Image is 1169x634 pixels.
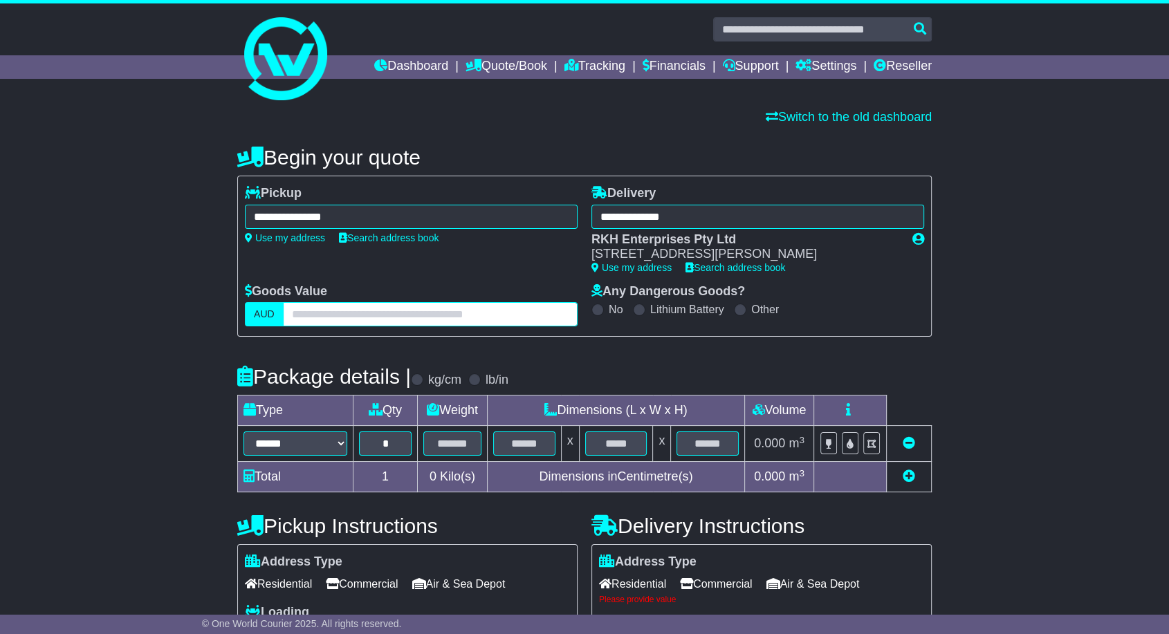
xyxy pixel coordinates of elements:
span: Residential [599,573,666,595]
h4: Package details | [237,365,411,388]
label: Goods Value [245,284,327,299]
a: Search address book [339,232,439,243]
span: 0 [430,469,436,483]
td: 1 [353,462,418,492]
td: Dimensions (L x W x H) [487,395,744,426]
span: © One World Courier 2025. All rights reserved. [202,618,402,629]
div: Please provide value [599,595,924,604]
a: Use my address [591,262,672,273]
span: Residential [245,573,312,595]
td: Weight [418,395,488,426]
a: Use my address [245,232,325,243]
label: lb/in [486,373,508,388]
td: x [653,426,671,462]
label: Address Type [245,554,342,570]
sup: 3 [799,435,804,445]
a: Add new item [903,469,915,483]
h4: Begin your quote [237,146,932,169]
td: Qty [353,395,418,426]
span: Air & Sea Depot [412,573,506,595]
td: Kilo(s) [418,462,488,492]
span: m [789,436,804,450]
a: Settings [795,55,856,79]
label: Other [751,303,779,316]
label: Any Dangerous Goods? [591,284,745,299]
a: Tracking [564,55,625,79]
a: Reseller [874,55,932,79]
label: Address Type [599,554,697,570]
a: Search address book [685,262,785,273]
td: Dimensions in Centimetre(s) [487,462,744,492]
span: 0.000 [754,469,785,483]
a: Dashboard [374,55,448,79]
label: No [609,303,623,316]
a: Support [722,55,778,79]
sup: 3 [799,468,804,478]
a: Quote/Book [466,55,547,79]
span: Air & Sea Depot [766,573,860,595]
div: RKH Enterprises Pty Ltd [591,232,899,248]
label: Pickup [245,186,302,201]
span: 0.000 [754,436,785,450]
a: Financials [643,55,706,79]
td: Total [238,462,353,492]
span: Commercial [680,573,752,595]
span: Commercial [326,573,398,595]
label: kg/cm [428,373,461,388]
span: m [789,469,804,483]
label: AUD [245,302,284,326]
td: x [561,426,579,462]
td: Type [238,395,353,426]
div: [STREET_ADDRESS][PERSON_NAME] [591,247,899,262]
label: Lithium Battery [650,303,724,316]
label: Delivery [591,186,656,201]
a: Remove this item [903,436,915,450]
td: Volume [744,395,813,426]
h4: Delivery Instructions [591,514,932,537]
h4: Pickup Instructions [237,514,578,537]
a: Switch to the old dashboard [766,110,932,124]
label: Loading [245,605,309,620]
